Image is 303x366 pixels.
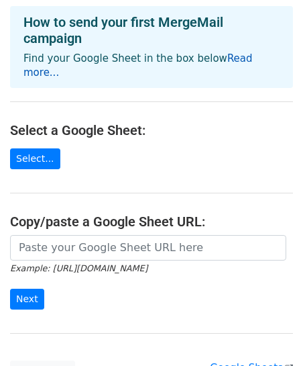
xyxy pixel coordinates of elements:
[10,148,60,169] a: Select...
[23,52,280,80] p: Find your Google Sheet in the box below
[23,52,253,79] a: Read more...
[10,289,44,310] input: Next
[10,235,286,261] input: Paste your Google Sheet URL here
[10,214,293,230] h4: Copy/paste a Google Sheet URL:
[23,14,280,46] h4: How to send your first MergeMail campaign
[236,302,303,366] iframe: Chat Widget
[10,122,293,138] h4: Select a Google Sheet:
[10,263,147,273] small: Example: [URL][DOMAIN_NAME]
